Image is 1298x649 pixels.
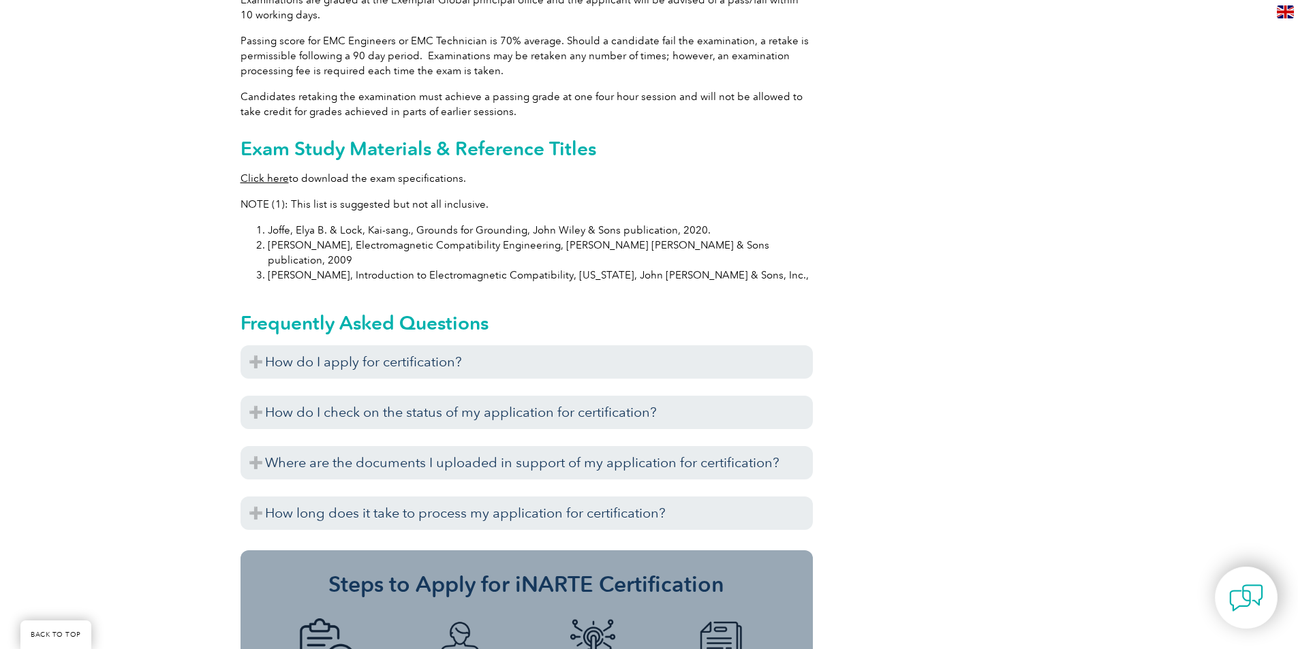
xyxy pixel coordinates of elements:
a: Click here [241,172,289,185]
p: to download the exam specifications. [241,171,813,186]
li: [PERSON_NAME], Introduction to Electromagnetic Compatibility, [US_STATE], John [PERSON_NAME] & So... [268,268,813,283]
h3: How do I apply for certification? [241,345,813,379]
h3: Where are the documents I uploaded in support of my application for certification? [241,446,813,479]
h3: How do I check on the status of my application for certification? [241,396,813,429]
h3: Steps to Apply for iNARTE Certification [261,571,792,598]
h2: Exam Study Materials & Reference Titles [241,138,813,159]
li: [PERSON_NAME], Electromagnetic Compatibility Engineering, [PERSON_NAME] [PERSON_NAME] & Sons publ... [268,238,813,268]
li: Joffe, Elya B. & Lock, Kai-sang., Grounds for Grounding, John Wiley & Sons publication, 2020. [268,223,813,238]
p: Passing score for EMC Engineers or EMC Technician is 70% average. Should a candidate fail the exa... [241,33,813,78]
img: en [1277,5,1294,18]
a: BACK TO TOP [20,620,91,649]
h2: Frequently Asked Questions [241,312,813,334]
img: contact-chat.png [1229,581,1263,615]
p: NOTE (1): This list is suggested but not all inclusive. [241,197,813,212]
p: Candidates retaking the examination must achieve a passing grade at one four hour session and wil... [241,89,813,119]
h3: How long does it take to process my application for certification? [241,496,813,530]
